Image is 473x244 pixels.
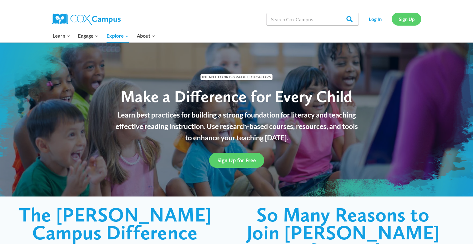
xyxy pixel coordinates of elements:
[217,157,256,163] span: Sign Up for Free
[112,109,361,143] p: Learn best practices for building a strong foundation for literacy and teaching effective reading...
[49,29,74,42] button: Child menu of Learn
[52,14,121,25] img: Cox Campus
[200,74,273,80] span: Infant to 3rd Grade Educators
[392,13,421,25] a: Sign Up
[133,29,159,42] button: Child menu of About
[103,29,133,42] button: Child menu of Explore
[49,29,159,42] nav: Primary Navigation
[74,29,103,42] button: Child menu of Engage
[362,13,421,25] nav: Secondary Navigation
[362,13,389,25] a: Log In
[209,153,264,168] a: Sign Up for Free
[121,87,352,106] span: Make a Difference for Every Child
[266,13,359,25] input: Search Cox Campus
